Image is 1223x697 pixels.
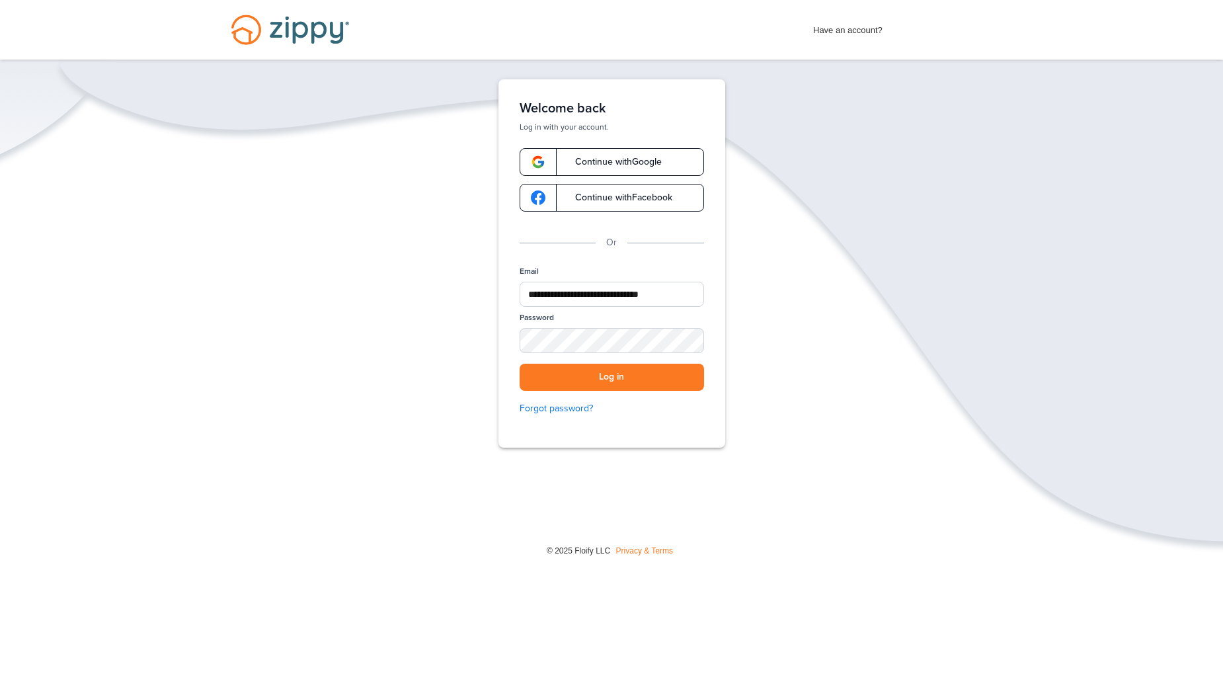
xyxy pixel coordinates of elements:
[531,190,545,205] img: google-logo
[520,266,539,277] label: Email
[520,364,704,391] button: Log in
[520,122,704,132] p: Log in with your account.
[520,401,704,416] a: Forgot password?
[547,546,610,555] span: © 2025 Floify LLC
[813,17,883,38] span: Have an account?
[520,312,554,323] label: Password
[562,193,672,202] span: Continue with Facebook
[520,282,704,307] input: Email
[616,546,673,555] a: Privacy & Terms
[606,235,617,250] p: Or
[531,155,545,169] img: google-logo
[562,157,662,167] span: Continue with Google
[520,328,704,353] input: Password
[520,101,704,116] h1: Welcome back
[520,184,704,212] a: google-logoContinue withFacebook
[520,148,704,176] a: google-logoContinue withGoogle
